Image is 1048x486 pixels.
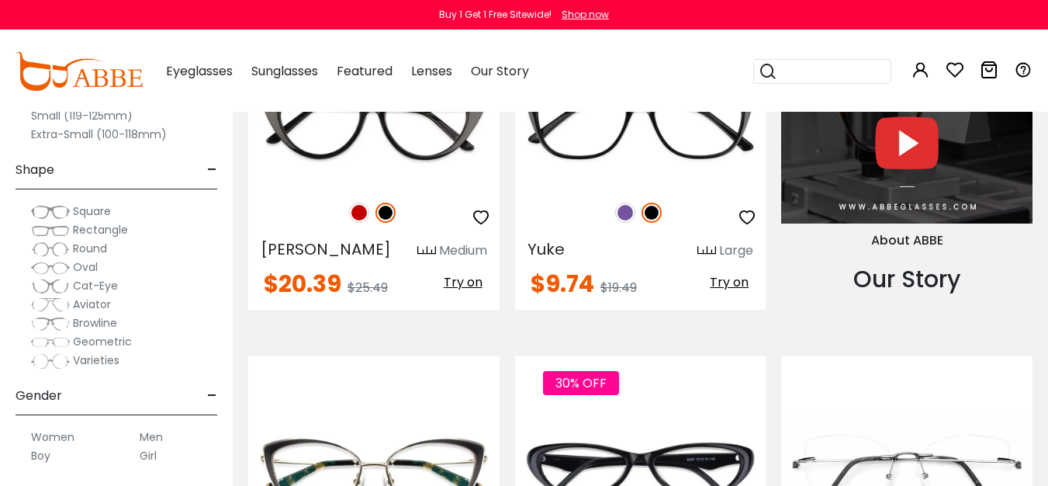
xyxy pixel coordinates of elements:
img: Aviator.png [31,297,70,313]
span: Try on [444,273,482,291]
button: Try on [705,273,753,293]
label: Small (119-125mm) [31,106,133,125]
img: Geometric.png [31,335,70,350]
img: Black [375,203,396,223]
img: About Us [781,5,1032,224]
div: Large [719,241,753,260]
img: Black Nora - Acetate ,Universal Bridge Fit [248,61,500,186]
span: Oval [73,259,98,275]
span: Gender [16,377,62,415]
div: Shop now [562,8,609,22]
button: Try on [439,273,487,293]
img: Oval.png [31,260,70,276]
img: Red [349,203,369,223]
span: Aviator [73,297,111,312]
img: Black [642,203,662,223]
img: Rectangle.png [31,223,70,238]
span: Shape [16,151,54,189]
span: - [207,151,217,189]
label: Boy [31,446,50,465]
span: Yuke [527,238,565,260]
span: [PERSON_NAME] [261,238,391,260]
span: Browline [73,315,117,331]
span: Sunglasses [251,62,318,80]
img: Round.png [31,241,70,257]
span: $25.49 [348,279,388,297]
img: Square.png [31,204,70,220]
div: About ABBE [781,231,1032,250]
span: Lenses [411,62,452,80]
a: Shop now [554,8,609,21]
span: Rectangle [73,222,128,238]
span: 30% OFF [543,371,619,395]
img: Browline.png [31,316,70,332]
img: Purple [615,203,635,223]
label: Extra-Small (100-118mm) [31,125,167,144]
span: - [207,377,217,415]
img: Cat-Eye.png [31,279,70,294]
span: $19.49 [600,279,637,297]
img: Black Yuke - Acetate ,Universal Bridge Fit [515,61,766,186]
div: Buy 1 Get 1 Free Sitewide! [439,8,552,22]
div: Medium [439,241,487,260]
img: abbeglasses.com [16,52,143,91]
img: size ruler [417,245,436,257]
span: Varieties [73,352,119,368]
span: Try on [710,273,749,291]
img: size ruler [697,245,716,257]
span: Featured [337,62,393,80]
span: Round [73,241,107,256]
span: Eyeglasses [166,62,233,80]
span: Our Story [471,62,529,80]
label: Men [140,428,163,446]
label: Women [31,428,74,446]
span: $20.39 [264,267,341,300]
span: Square [73,203,111,219]
div: Our Story [781,262,1032,297]
label: Girl [140,446,157,465]
img: Varieties.png [31,353,70,370]
span: Cat-Eye [73,278,118,293]
span: Geometric [73,334,132,349]
span: $9.74 [531,267,594,300]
